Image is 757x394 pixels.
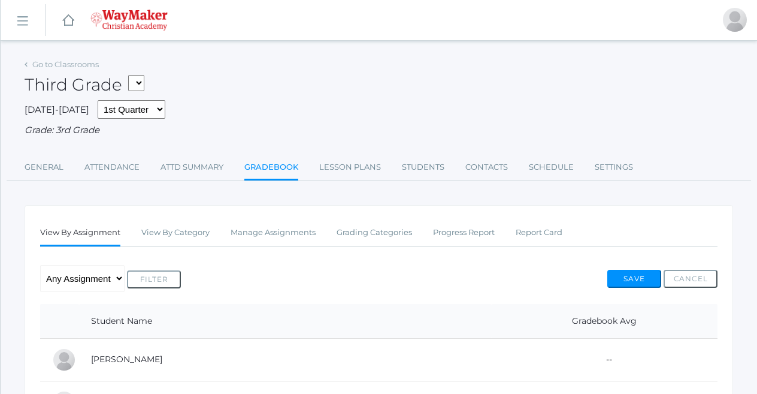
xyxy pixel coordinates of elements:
[32,59,99,69] a: Go to Classrooms
[25,76,144,94] h2: Third Grade
[465,155,508,179] a: Contacts
[79,304,492,339] th: Student Name
[337,221,412,245] a: Grading Categories
[161,155,223,179] a: Attd Summary
[433,221,495,245] a: Progress Report
[91,354,162,365] a: [PERSON_NAME]
[84,155,140,179] a: Attendance
[607,270,661,288] button: Save
[595,155,633,179] a: Settings
[127,270,181,288] button: Filter
[25,155,63,179] a: General
[25,124,733,137] div: Grade: 3rd Grade
[52,348,76,372] div: Elijah Benzinger-Stephens
[723,8,747,32] div: Josh Bennett
[90,10,168,31] img: waymaker-logo-stack-white-1602f2b1af18da31a5905e9982d058868370996dac5278e84edea6dabf9a3315.png
[319,155,381,179] a: Lesson Plans
[492,304,717,339] th: Gradebook Avg
[492,338,717,381] td: --
[231,221,316,245] a: Manage Assignments
[244,155,298,181] a: Gradebook
[141,221,210,245] a: View By Category
[529,155,574,179] a: Schedule
[40,221,120,246] a: View By Assignment
[25,104,89,115] span: [DATE]-[DATE]
[402,155,444,179] a: Students
[516,221,562,245] a: Report Card
[664,270,717,288] button: Cancel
